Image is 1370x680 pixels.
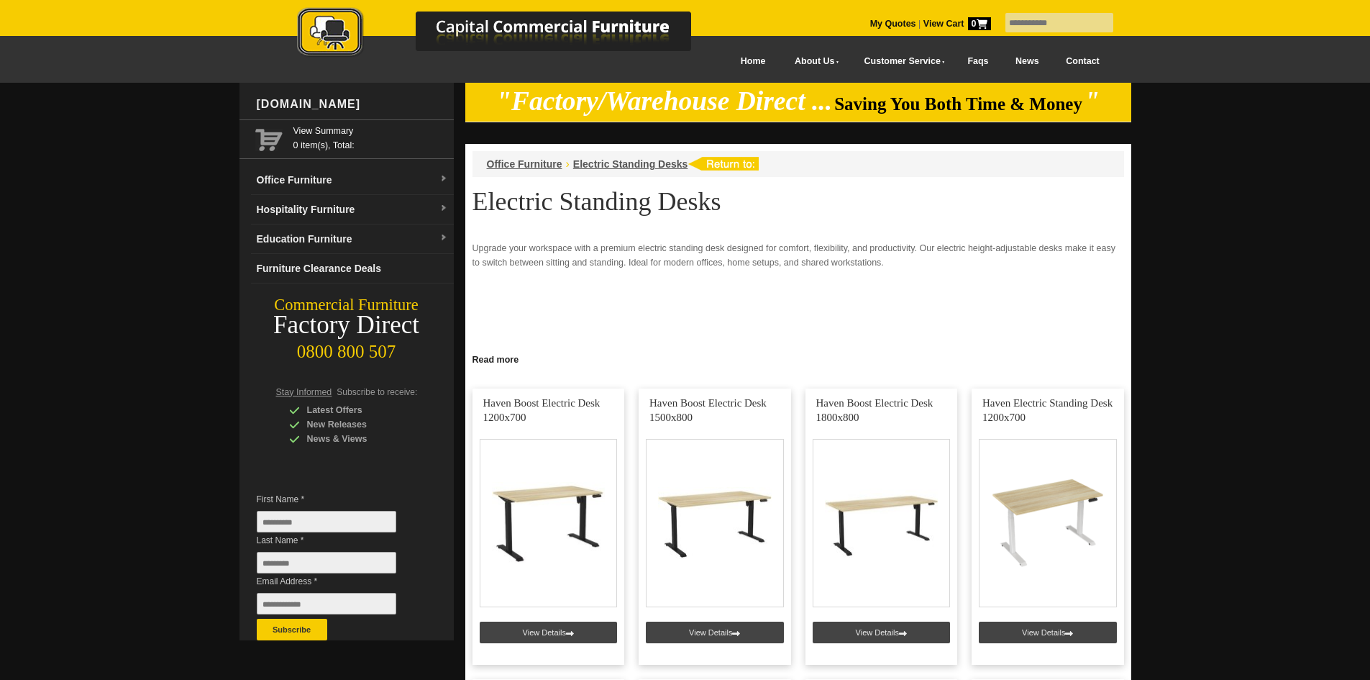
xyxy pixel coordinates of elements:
div: New Releases [289,417,426,432]
span: Last Name * [257,533,418,548]
input: Last Name * [257,552,396,574]
div: Latest Offers [289,403,426,417]
input: First Name * [257,511,396,532]
p: Upgrade your workspace with a premium electric standing desk designed for comfort, flexibility, a... [472,241,1124,270]
em: " [1084,86,1100,116]
span: Subscribe to receive: [337,387,417,397]
div: News & Views [289,432,426,446]
a: Capital Commercial Furniture Logo [257,7,761,64]
a: Hospitality Furnituredropdown [251,195,454,225]
a: Office Furnituredropdown [251,166,454,195]
a: Electric Standing Desks [573,158,688,170]
img: return to [688,157,759,171]
span: Saving You Both Time & Money [834,94,1082,114]
span: Stay Informed [276,387,332,397]
button: Subscribe [257,619,327,640]
a: My Quotes [870,19,916,29]
a: Contact [1052,45,1113,78]
h1: Electric Standing Desks [472,188,1124,215]
img: dropdown [439,234,448,242]
a: Office Furniture [487,158,562,170]
li: › [566,157,570,171]
div: Factory Direct [239,315,454,335]
a: Click to read more [465,349,1131,367]
span: 0 [968,17,991,30]
a: Furniture Clearance Deals [251,254,454,284]
strong: View Cart [923,19,991,29]
a: View Summary [293,124,448,138]
img: dropdown [439,204,448,213]
span: First Name * [257,492,418,507]
a: Education Furnituredropdown [251,225,454,254]
div: 0800 800 507 [239,335,454,362]
span: 0 item(s), Total: [293,124,448,150]
a: About Us [779,45,848,78]
em: "Factory/Warehouse Direct ... [496,86,832,116]
a: Customer Service [848,45,954,78]
img: dropdown [439,175,448,183]
input: Email Address * [257,593,396,615]
div: Commercial Furniture [239,295,454,315]
a: Faqs [954,45,1003,78]
div: [DOMAIN_NAME] [251,83,454,126]
a: News [1002,45,1052,78]
a: View Cart0 [921,19,990,29]
span: Email Address * [257,574,418,589]
img: Capital Commercial Furniture Logo [257,7,761,60]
